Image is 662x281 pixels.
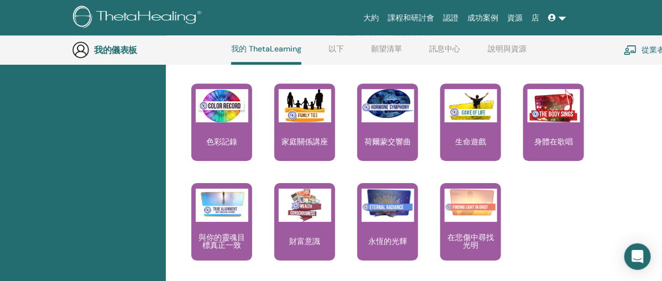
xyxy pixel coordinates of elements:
[439,8,463,28] a: 認證
[445,189,497,218] img: Finding Light in Grief
[196,89,248,122] img: Color Record
[384,8,439,28] a: 課程和研討會
[451,138,491,145] p: 生命遊戲
[530,138,577,145] p: 身體在歌唱
[279,89,331,122] img: Family Ties Seminar
[624,243,651,270] div: 打開對講信使
[364,237,411,245] p: 永恆的光輝
[202,138,242,145] p: 色彩記錄
[72,41,90,59] img: generic-user-icon.jpg
[359,8,384,28] a: 大約
[430,44,461,62] a: 訊息中心
[440,84,501,183] a: Game of Life 生命遊戲
[231,44,301,65] a: 我的 ThetaLearning
[279,189,331,222] img: Wealth Consciousness
[362,189,414,218] img: Eternal Radiance
[277,138,332,145] p: 家庭關係講座
[528,8,544,28] a: 店
[360,138,415,145] p: 荷爾蒙交響曲
[94,45,205,55] h3: 我的儀表板
[274,84,335,183] a: Family Ties Seminar 家庭關係講座
[523,84,584,183] a: The Body Sings 身體在歌唱
[445,89,497,122] img: Game of Life
[191,233,252,249] p: 與你的靈魂目標真正一致
[362,89,414,118] img: Hormone Symphony
[196,189,248,218] img: True Alignment With Your Soul Purpose
[503,8,528,28] a: 資源
[624,45,637,55] img: chalkboard-teacher.svg
[285,237,325,245] p: 財富意識
[73,6,205,30] img: logo.png
[528,89,580,122] img: The Body Sings
[463,8,503,28] a: 成功案例
[440,233,501,249] p: 在悲傷中尋找光明
[488,44,527,62] a: 說明與資源
[191,84,252,183] a: Color Record 色彩記錄
[329,44,344,62] a: 以下
[357,84,418,183] a: Hormone Symphony 荷爾蒙交響曲
[372,44,403,62] a: 願望清單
